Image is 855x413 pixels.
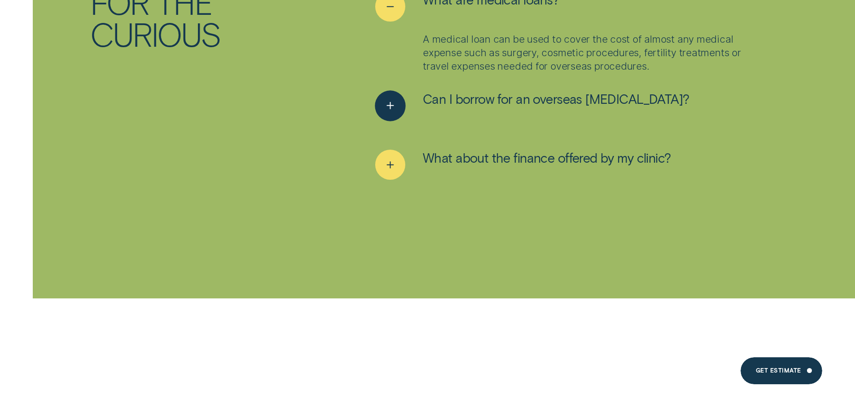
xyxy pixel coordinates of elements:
[423,32,765,73] p: A medical loan can be used to cover the cost of almost any medical expense such as surgery, cosme...
[375,91,689,121] button: See more
[423,150,671,166] span: What about the finance offered by my clinic?
[375,150,671,180] button: See more
[375,32,765,73] div: See less
[741,357,822,384] a: Get Estimate
[423,91,689,107] span: Can I borrow for an overseas [MEDICAL_DATA]?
